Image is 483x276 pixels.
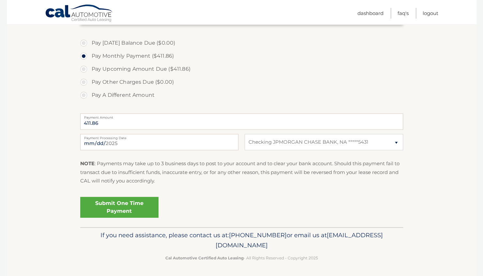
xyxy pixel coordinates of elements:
[80,134,238,139] label: Payment Processing Date
[165,255,244,260] strong: Cal Automotive Certified Auto Leasing
[80,160,95,167] strong: NOTE
[80,89,403,102] label: Pay A Different Amount
[229,231,287,239] span: [PHONE_NUMBER]
[80,50,403,63] label: Pay Monthly Payment ($411.86)
[84,230,399,251] p: If you need assistance, please contact us at: or email us at
[84,254,399,261] p: - All Rights Reserved - Copyright 2025
[80,76,403,89] label: Pay Other Charges Due ($0.00)
[80,63,403,76] label: Pay Upcoming Amount Due ($411.86)
[423,8,438,19] a: Logout
[357,8,384,19] a: Dashboard
[80,197,158,218] a: Submit One Time Payment
[80,134,238,150] input: Payment Date
[45,4,113,23] a: Cal Automotive
[80,36,403,50] label: Pay [DATE] Balance Due ($0.00)
[80,113,403,119] label: Payment Amount
[398,8,409,19] a: FAQ's
[80,113,403,130] input: Payment Amount
[80,159,403,185] p: : Payments may take up to 3 business days to post to your account and to clear your bank account....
